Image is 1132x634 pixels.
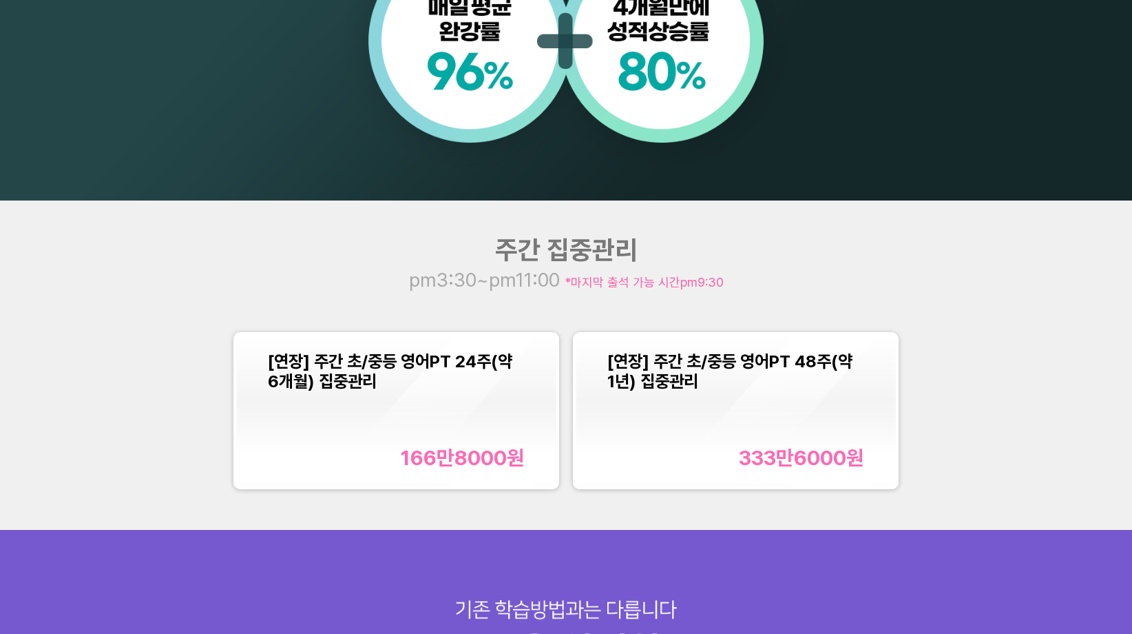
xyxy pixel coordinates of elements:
span: [연장] 주간 초/중등 영어PT 48주(약 1년) 집중관리 [607,351,852,391]
span: *마지막 출석 가능 시간 pm9:30 [565,275,724,289]
div: 333만6000 원 [739,446,864,470]
span: pm3:30~pm11:00 [409,268,565,292]
span: [연장] 주간 초/중등 영어PT 24주(약 6개월) 집중관리 [268,351,512,391]
div: 166만8000 원 [401,446,525,470]
span: 주간 집중관리 [495,234,638,265]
